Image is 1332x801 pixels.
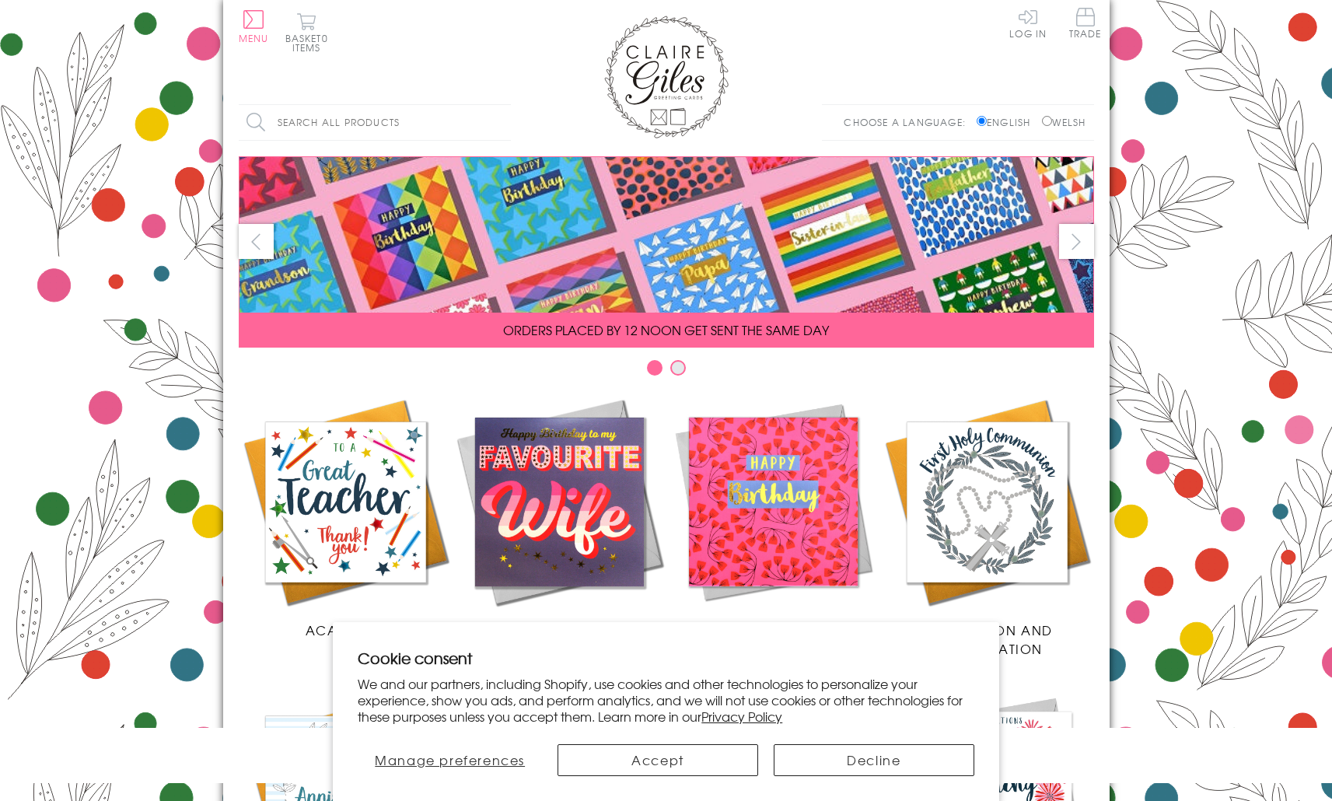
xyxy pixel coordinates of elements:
[701,707,782,726] a: Privacy Policy
[239,224,274,259] button: prev
[844,115,974,129] p: Choose a language:
[503,320,829,339] span: ORDERS PLACED BY 12 NOON GET SENT THE SAME DAY
[239,31,269,45] span: Menu
[453,395,666,639] a: New Releases
[558,744,758,776] button: Accept
[647,360,663,376] button: Carousel Page 1 (Current Slide)
[508,621,610,639] span: New Releases
[666,395,880,639] a: Birthdays
[1069,8,1102,38] span: Trade
[358,744,542,776] button: Manage preferences
[306,621,386,639] span: Academic
[495,105,511,140] input: Search
[358,647,974,669] h2: Cookie consent
[358,676,974,724] p: We and our partners, including Shopify, use cookies and other technologies to personalize your ex...
[880,395,1094,658] a: Communion and Confirmation
[1042,115,1086,129] label: Welsh
[239,395,453,639] a: Academic
[239,359,1094,383] div: Carousel Pagination
[736,621,810,639] span: Birthdays
[239,105,511,140] input: Search all products
[670,360,686,376] button: Carousel Page 2
[1069,8,1102,41] a: Trade
[921,621,1053,658] span: Communion and Confirmation
[977,115,1038,129] label: English
[285,12,328,52] button: Basket0 items
[1009,8,1047,38] a: Log In
[604,16,729,138] img: Claire Giles Greetings Cards
[239,10,269,43] button: Menu
[292,31,328,54] span: 0 items
[977,116,987,126] input: English
[375,750,525,769] span: Manage preferences
[1059,224,1094,259] button: next
[1042,116,1052,126] input: Welsh
[774,744,974,776] button: Decline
